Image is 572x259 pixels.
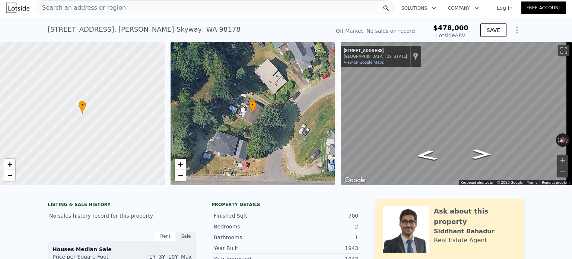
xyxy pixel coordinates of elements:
span: + [178,159,182,169]
button: Rotate clockwise [566,133,570,147]
div: 1943 [286,244,358,252]
div: 2 [286,223,358,230]
div: Off Market. No sales on record [336,27,415,35]
img: Google [343,176,367,185]
a: Show location on map [413,52,418,60]
div: 700 [286,212,358,219]
div: Bedrooms [214,223,286,230]
div: Ask about this property [434,206,517,227]
button: Company [442,1,485,15]
div: Siddhant Bahadur [434,227,495,236]
a: Zoom in [4,159,15,170]
button: Rotate counterclockwise [556,133,560,147]
button: Reset the view [556,135,570,146]
button: SAVE [480,23,506,37]
div: Rent [155,231,176,241]
button: Solutions [395,1,442,15]
div: 1 [286,234,358,241]
div: No sales history record for this property. [48,209,197,222]
a: Zoom out [175,170,186,181]
div: • [249,101,257,114]
path: Go Northeast, S 127th St [464,147,499,161]
div: Street View [341,42,572,185]
a: Report a problem [542,180,570,184]
button: Zoom out [557,166,568,177]
span: Search an address or region [36,3,126,12]
div: LISTING & SALE HISTORY [48,202,197,209]
a: Open this area in Google Maps (opens a new window) [343,176,367,185]
button: Keyboard shortcuts [461,180,493,185]
span: • [249,102,257,108]
div: Finished Sqft [214,212,286,219]
div: [STREET_ADDRESS] , [PERSON_NAME]-Skyway , WA 98178 [48,24,241,35]
span: © 2025 Google [497,180,522,184]
a: Zoom in [175,159,186,170]
img: Lotside [6,3,29,13]
div: Map [341,42,572,185]
button: Toggle fullscreen view [558,45,569,56]
a: Zoom out [4,170,15,181]
div: Sale [176,231,197,241]
button: Show Options [509,23,524,38]
button: Zoom in [557,155,568,166]
a: Log In [488,4,521,12]
span: + [7,159,12,169]
span: − [7,171,12,180]
a: Terms (opens in new tab) [527,180,537,184]
span: • [79,102,86,108]
div: [STREET_ADDRESS] [344,48,407,54]
div: Bathrooms [214,234,286,241]
div: Property details [212,202,360,208]
div: • [79,101,86,114]
span: − [178,171,182,180]
div: [GEOGRAPHIC_DATA], [US_STATE] [344,54,407,59]
a: Free Account [521,1,566,14]
div: Real Estate Agent [434,236,487,245]
div: Lotside ARV [433,32,468,39]
span: $478,000 [433,24,468,32]
div: Year Built [214,244,286,252]
a: View on Google Maps [344,60,384,65]
div: Houses Median Sale [53,246,192,253]
path: Go South, S 127th St [406,148,447,164]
